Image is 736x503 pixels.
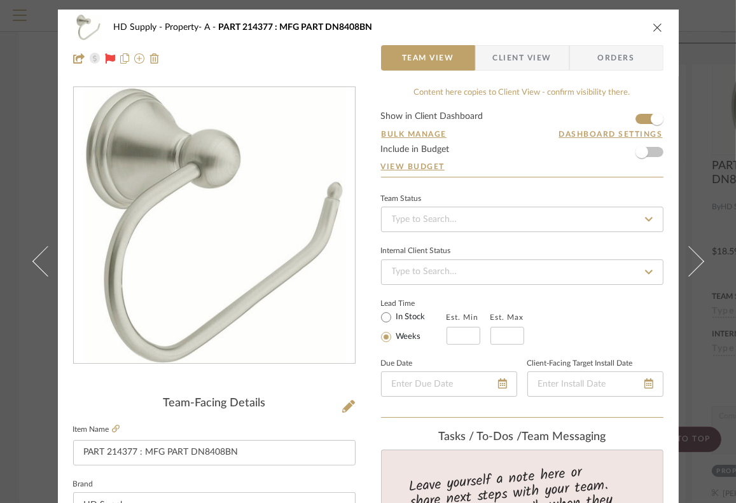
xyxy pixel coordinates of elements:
[381,361,413,367] label: Due Date
[74,88,355,364] div: 0
[381,162,663,172] a: View Budget
[527,371,663,397] input: Enter Install Date
[73,440,356,465] input: Enter Item Name
[402,45,454,71] span: Team View
[381,248,451,254] div: Internal Client Status
[381,431,663,444] div: team Messaging
[73,424,120,435] label: Item Name
[394,312,426,323] label: In Stock
[73,397,356,411] div: Team-Facing Details
[493,45,552,71] span: Client View
[381,309,447,345] mat-radio-group: Select item type
[114,23,165,32] span: HD Supply
[381,196,422,202] div: Team Status
[559,128,663,140] button: Dashboard Settings
[447,313,479,322] label: Est. Min
[149,53,160,64] img: Remove from project
[219,23,373,32] span: PART 214377 : MFG PART DN8408BN
[73,15,104,40] img: ebe17bd3-a14a-4222-a8c9-ae86cb97a2df_48x40.jpg
[165,23,219,32] span: Property- A
[381,298,447,309] label: Lead Time
[584,45,649,71] span: Orders
[76,88,352,364] img: ebe17bd3-a14a-4222-a8c9-ae86cb97a2df_436x436.jpg
[381,86,663,99] div: Content here copies to Client View - confirm visibility there.
[381,128,448,140] button: Bulk Manage
[394,331,421,343] label: Weeks
[652,22,663,33] button: close
[438,431,522,443] span: Tasks / To-Dos /
[73,481,94,488] label: Brand
[381,207,663,232] input: Type to Search…
[381,371,517,397] input: Enter Due Date
[381,259,663,285] input: Type to Search…
[527,361,633,367] label: Client-Facing Target Install Date
[490,313,524,322] label: Est. Max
